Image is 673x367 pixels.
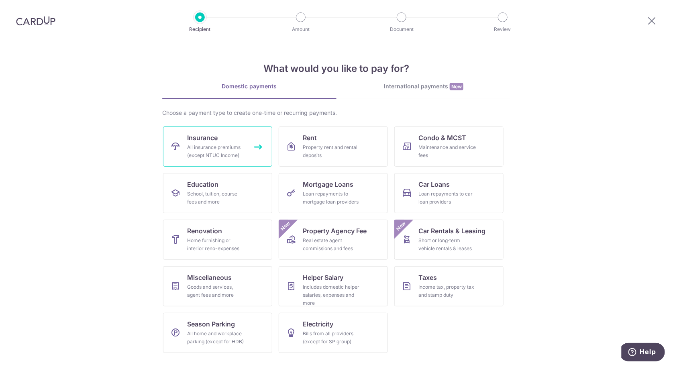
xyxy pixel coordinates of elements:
[187,190,245,206] div: School, tuition, course fees and more
[622,343,665,363] iframe: Opens a widget where you can find more information
[418,226,485,236] span: Car Rentals & Leasing
[303,179,353,189] span: Mortgage Loans
[303,330,361,346] div: Bills from all providers (except for SP group)
[418,237,476,253] div: Short or long‑term vehicle rentals & leases
[16,16,55,26] img: CardUp
[271,25,330,33] p: Amount
[187,237,245,253] div: Home furnishing or interior reno-expenses
[473,25,532,33] p: Review
[303,283,361,307] div: Includes domestic helper salaries, expenses and more
[418,190,476,206] div: Loan repayments to car loan providers
[279,220,292,233] span: New
[162,61,511,76] h4: What would you like to pay for?
[303,190,361,206] div: Loan repayments to mortgage loan providers
[303,143,361,159] div: Property rent and rental deposits
[163,266,272,306] a: MiscellaneousGoods and services, agent fees and more
[418,143,476,159] div: Maintenance and service fees
[394,220,504,260] a: Car Rentals & LeasingShort or long‑term vehicle rentals & leasesNew
[163,220,272,260] a: RenovationHome furnishing or interior reno-expenses
[279,126,388,167] a: RentProperty rent and rental deposits
[187,143,245,159] div: All insurance premiums (except NTUC Income)
[187,273,232,282] span: Miscellaneous
[187,226,222,236] span: Renovation
[450,83,463,90] span: New
[303,319,333,329] span: Electricity
[394,266,504,306] a: TaxesIncome tax, property tax and stamp duty
[395,220,408,233] span: New
[303,237,361,253] div: Real estate agent commissions and fees
[18,6,35,13] span: Help
[418,179,450,189] span: Car Loans
[418,283,476,299] div: Income tax, property tax and stamp duty
[279,266,388,306] a: Helper SalaryIncludes domestic helper salaries, expenses and more
[303,133,317,143] span: Rent
[303,273,343,282] span: Helper Salary
[279,220,388,260] a: Property Agency FeeReal estate agent commissions and feesNew
[187,330,245,346] div: All home and workplace parking (except for HDB)
[162,109,511,117] div: Choose a payment type to create one-time or recurring payments.
[394,126,504,167] a: Condo & MCSTMaintenance and service fees
[279,313,388,353] a: ElectricityBills from all providers (except for SP group)
[163,126,272,167] a: InsuranceAll insurance premiums (except NTUC Income)
[336,82,511,91] div: International payments
[163,173,272,213] a: EducationSchool, tuition, course fees and more
[187,179,218,189] span: Education
[187,283,245,299] div: Goods and services, agent fees and more
[418,133,466,143] span: Condo & MCST
[279,173,388,213] a: Mortgage LoansLoan repayments to mortgage loan providers
[170,25,230,33] p: Recipient
[162,82,336,90] div: Domestic payments
[163,313,272,353] a: Season ParkingAll home and workplace parking (except for HDB)
[187,319,235,329] span: Season Parking
[418,273,437,282] span: Taxes
[372,25,431,33] p: Document
[187,133,218,143] span: Insurance
[303,226,367,236] span: Property Agency Fee
[394,173,504,213] a: Car LoansLoan repayments to car loan providers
